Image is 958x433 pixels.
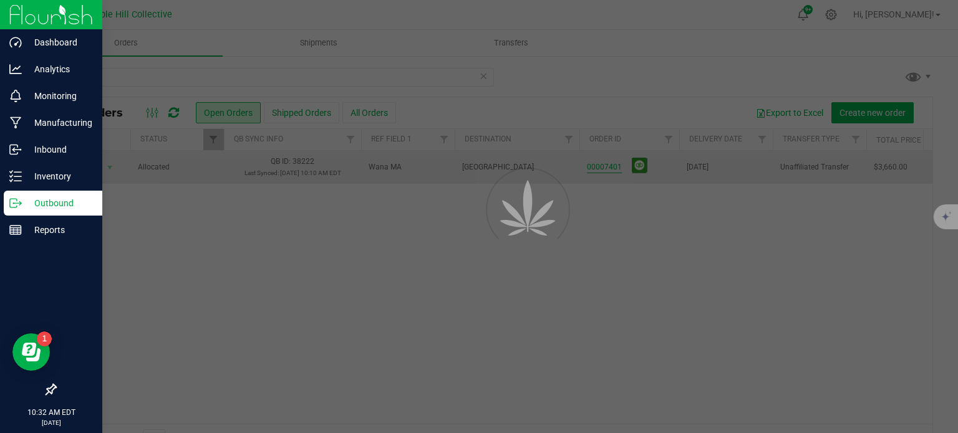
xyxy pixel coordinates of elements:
p: [DATE] [6,418,97,427]
p: Outbound [22,196,97,211]
p: 10:32 AM EDT [6,407,97,418]
p: Manufacturing [22,115,97,130]
inline-svg: Outbound [9,197,22,209]
inline-svg: Dashboard [9,36,22,49]
iframe: Resource center unread badge [37,331,52,346]
p: Inbound [22,142,97,157]
inline-svg: Reports [9,224,22,236]
p: Dashboard [22,35,97,50]
iframe: Resource center [12,333,50,371]
inline-svg: Analytics [9,63,22,75]
inline-svg: Inbound [9,143,22,156]
inline-svg: Inventory [9,170,22,183]
p: Inventory [22,169,97,184]
p: Analytics [22,62,97,77]
inline-svg: Manufacturing [9,117,22,129]
p: Reports [22,222,97,237]
p: Monitoring [22,88,97,103]
inline-svg: Monitoring [9,90,22,102]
